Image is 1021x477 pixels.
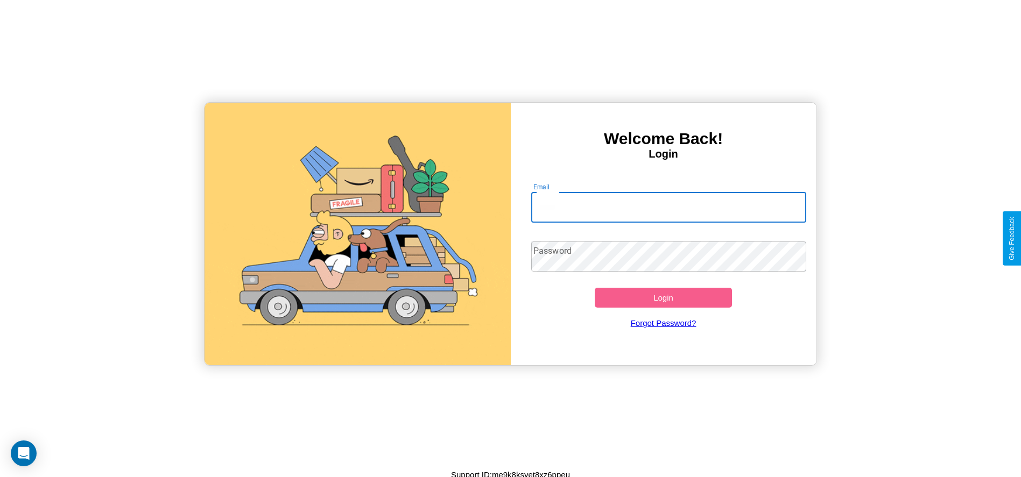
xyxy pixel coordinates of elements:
[533,182,550,191] label: Email
[511,148,816,160] h4: Login
[595,288,733,308] button: Login
[526,308,801,338] a: Forgot Password?
[205,103,510,365] img: gif
[511,130,816,148] h3: Welcome Back!
[11,440,37,466] div: Open Intercom Messenger
[1008,217,1016,260] div: Give Feedback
